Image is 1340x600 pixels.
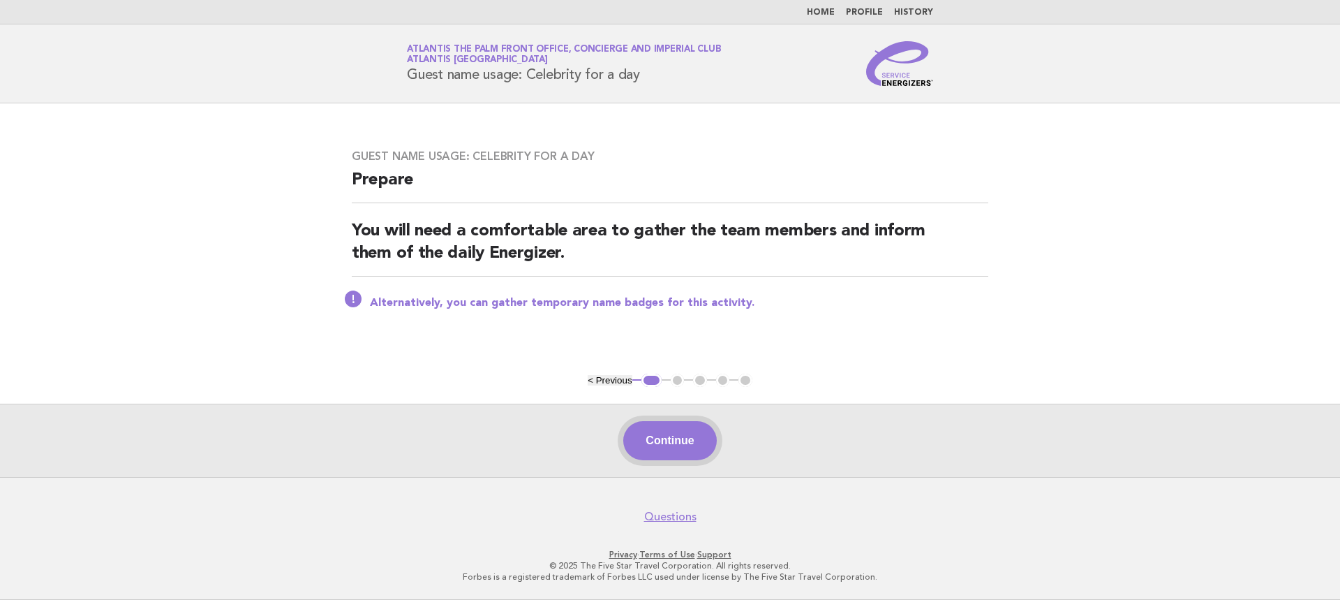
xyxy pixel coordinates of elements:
[243,571,1097,583] p: Forbes is a registered trademark of Forbes LLC used under license by The Five Star Travel Corpora...
[641,374,662,388] button: 1
[846,8,883,17] a: Profile
[639,550,695,559] a: Terms of Use
[407,56,548,65] span: Atlantis [GEOGRAPHIC_DATA]
[697,550,731,559] a: Support
[866,41,933,86] img: Service Energizers
[370,296,988,310] p: Alternatively, you can gather temporary name badges for this activity.
[644,510,697,524] a: Questions
[407,45,721,82] h1: Guest name usage: Celebrity for a day
[352,149,988,163] h3: Guest name usage: Celebrity for a day
[407,45,721,64] a: Atlantis The Palm Front Office, Concierge and Imperial ClubAtlantis [GEOGRAPHIC_DATA]
[352,220,988,277] h2: You will need a comfortable area to gather the team members and inform them of the daily Energizer.
[352,169,988,203] h2: Prepare
[588,375,632,386] button: < Previous
[807,8,835,17] a: Home
[243,560,1097,571] p: © 2025 The Five Star Travel Corporation. All rights reserved.
[623,421,716,460] button: Continue
[894,8,933,17] a: History
[609,550,637,559] a: Privacy
[243,549,1097,560] p: · ·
